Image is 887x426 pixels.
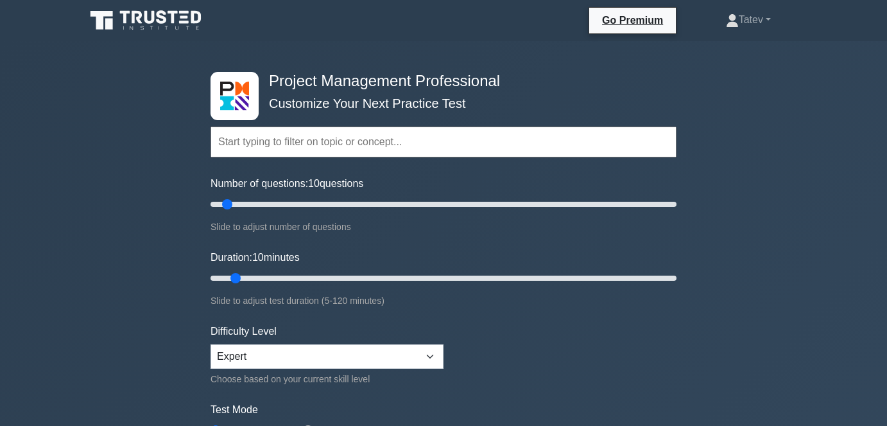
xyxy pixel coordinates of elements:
[211,371,443,387] div: Choose based on your current skill level
[211,293,676,308] div: Slide to adjust test duration (5-120 minutes)
[594,12,671,28] a: Go Premium
[211,176,363,191] label: Number of questions: questions
[211,324,277,339] label: Difficulty Level
[211,219,676,235] div: Slide to adjust number of questions
[211,127,676,157] input: Start typing to filter on topic or concept...
[211,250,300,265] label: Duration: minutes
[252,252,264,263] span: 10
[211,402,676,418] label: Test Mode
[308,178,320,189] span: 10
[695,7,802,33] a: Tatev
[264,72,614,91] h4: Project Management Professional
